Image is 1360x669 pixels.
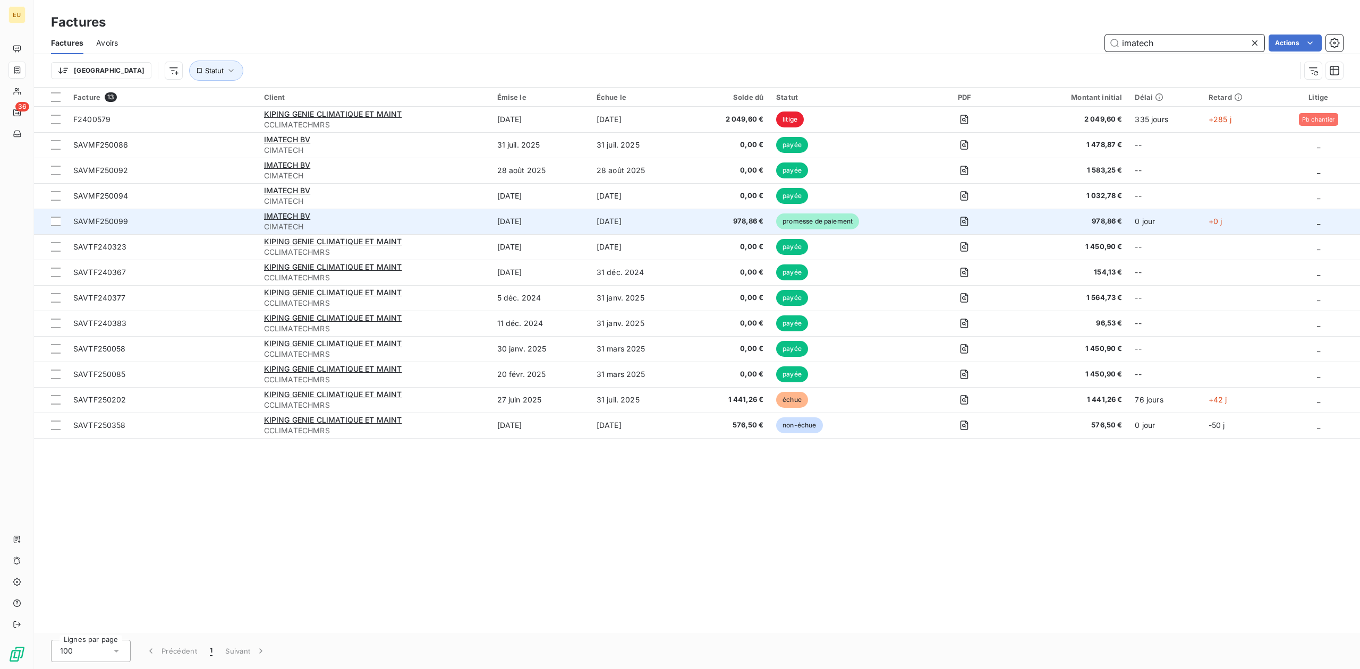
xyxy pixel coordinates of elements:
span: IMATECH BV [264,211,311,220]
span: KIPING GENIE CLIMATIQUE ET MAINT [264,364,402,373]
span: _ [1317,166,1320,175]
span: litige [776,111,804,127]
td: 30 janv. 2025 [491,336,590,362]
td: [DATE] [491,107,590,132]
div: EU [8,6,25,23]
span: payée [776,162,808,178]
span: KIPING GENIE CLIMATIQUE ET MAINT [264,109,402,118]
span: SAVMF250092 [73,166,129,175]
span: _ [1317,421,1320,430]
td: [DATE] [491,260,590,285]
span: CCLIMATECHMRS [264,425,484,436]
span: 0,00 € [695,318,763,329]
span: 576,50 € [695,420,763,431]
span: CCLIMATECHMRS [264,247,484,258]
span: IMATECH BV [264,186,311,195]
div: Délai [1135,93,1195,101]
span: 1 450,90 € [1012,369,1122,380]
span: Avoirs [96,38,118,48]
td: -- [1128,260,1202,285]
span: CCLIMATECHMRS [264,374,484,385]
td: [DATE] [491,209,590,234]
button: Précédent [139,640,203,662]
span: payée [776,188,808,204]
td: -- [1128,132,1202,158]
span: 0,00 € [695,140,763,150]
span: 1 583,25 € [1012,165,1122,176]
span: 100 [60,646,73,656]
span: 13 [105,92,117,102]
span: IMATECH BV [264,160,311,169]
span: CCLIMATECHMRS [264,400,484,410]
td: 31 juil. 2025 [590,387,688,413]
td: 31 janv. 2025 [590,285,688,311]
span: payée [776,366,808,382]
span: SAVMF250086 [73,140,129,149]
iframe: Intercom live chat [1324,633,1349,658]
span: SAVTF240383 [73,319,127,328]
td: 31 juil. 2025 [491,132,590,158]
button: Statut [189,61,243,81]
div: Solde dû [695,93,763,101]
span: _ [1317,268,1320,277]
span: _ [1317,344,1320,353]
span: CCLIMATECHMRS [264,119,484,130]
span: CIMATECH [264,170,484,181]
td: [DATE] [491,183,590,209]
span: 96,53 € [1012,318,1122,329]
span: CIMATECH [264,221,484,232]
div: Client [264,93,484,101]
input: Rechercher [1105,35,1264,52]
td: 335 jours [1128,107,1202,132]
span: SAVTF250358 [73,421,126,430]
td: [DATE] [590,413,688,438]
td: [DATE] [590,234,688,260]
td: 0 jour [1128,209,1202,234]
span: _ [1317,370,1320,379]
span: 36 [15,102,29,111]
td: -- [1128,285,1202,311]
span: KIPING GENIE CLIMATIQUE ET MAINT [264,339,402,348]
h3: Factures [51,13,106,32]
span: payée [776,315,808,331]
span: promesse de paiement [776,213,859,229]
span: SAVTF240323 [73,242,127,251]
span: 1 450,90 € [1012,344,1122,354]
span: KIPING GENIE CLIMATIQUE ET MAINT [264,237,402,246]
span: _ [1317,140,1320,149]
td: [DATE] [590,107,688,132]
span: +42 j [1209,395,1227,404]
span: 0,00 € [695,369,763,380]
span: SAVMF250094 [73,191,129,200]
td: -- [1128,362,1202,387]
td: 5 déc. 2024 [491,285,590,311]
span: 978,86 € [695,216,763,227]
span: non-échue [776,417,822,433]
span: IMATECH BV [264,135,311,144]
div: Échue le [597,93,682,101]
td: 27 juin 2025 [491,387,590,413]
td: -- [1128,158,1202,183]
button: [GEOGRAPHIC_DATA] [51,62,151,79]
img: Logo LeanPay [8,646,25,663]
span: Factures [51,38,83,48]
span: SAVTF240367 [73,268,126,277]
span: SAVTF240377 [73,293,126,302]
span: -50 j [1209,421,1225,430]
td: 31 déc. 2024 [590,260,688,285]
span: _ [1317,242,1320,251]
td: -- [1128,183,1202,209]
td: 31 janv. 2025 [590,311,688,336]
button: 1 [203,640,219,662]
button: Actions [1269,35,1322,52]
span: SAVMF250099 [73,217,129,226]
span: 1 564,73 € [1012,293,1122,303]
td: [DATE] [491,413,590,438]
span: F2400579 [73,115,110,124]
td: 31 juil. 2025 [590,132,688,158]
div: Retard [1209,93,1271,101]
td: [DATE] [491,234,590,260]
span: CIMATECH [264,145,484,156]
span: 1 [210,646,212,656]
span: 0,00 € [695,267,763,278]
